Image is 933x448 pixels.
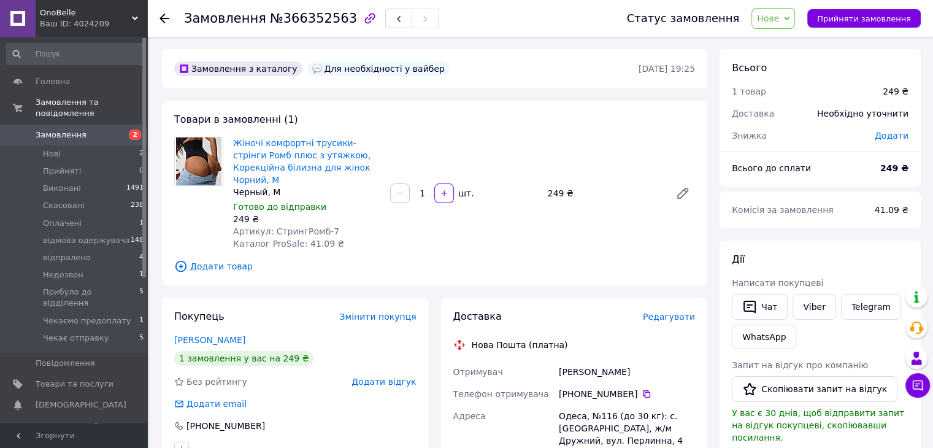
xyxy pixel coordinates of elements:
[174,114,298,125] span: Товари в замовленні (1)
[139,149,144,160] span: 2
[627,12,740,25] div: Статус замовлення
[233,226,339,236] span: Артикул: СтрингРомб-7
[883,85,908,98] div: 249 ₴
[556,361,697,383] div: [PERSON_NAME]
[43,149,61,160] span: Нові
[233,239,344,249] span: Каталог ProSale: 41.09 ₴
[732,408,904,442] span: У вас є 30 днів, щоб відправити запит на відгук покупцеві, скопіювавши посилання.
[139,315,144,326] span: 1
[139,269,144,280] span: 1
[351,377,416,387] span: Додати відгук
[469,339,571,351] div: Нова Пошта (платна)
[233,213,380,225] div: 249 ₴
[543,185,666,202] div: 249 ₴
[732,109,774,118] span: Доставка
[185,398,248,410] div: Додати email
[139,333,144,344] span: 5
[176,137,221,185] img: Жіночі комфортні трусики-стрінги Ромб плюс з утяжкою, Корекційна білизна для жінок Чорний, M
[732,278,823,288] span: Написати покупцеві
[184,11,266,26] span: Замовлення
[270,11,357,26] span: №366352563
[453,367,503,377] span: Отримувач
[670,181,695,206] a: Редагувати
[639,64,695,74] time: [DATE] 19:25
[174,61,302,76] div: Замовлення з каталогу
[43,218,82,229] span: Оплачені
[453,389,549,399] span: Телефон отримувача
[6,43,145,65] input: Пошук
[807,9,921,28] button: Прийняти замовлення
[559,388,695,400] div: [PHONE_NUMBER]
[732,163,811,173] span: Всього до сплати
[186,377,247,387] span: Без рейтингу
[36,97,147,119] span: Замовлення та повідомлення
[732,62,767,74] span: Всього
[174,335,245,345] a: [PERSON_NAME]
[732,360,868,370] span: Запит на відгук про компанію
[131,235,144,246] span: 148
[43,235,130,246] span: відмова одержувача
[875,205,908,215] span: 41.09 ₴
[43,200,85,211] span: Скасовані
[174,260,695,273] span: Додати товар
[875,131,908,141] span: Додати
[817,14,911,23] span: Прийняти замовлення
[43,252,91,263] span: відпралено
[732,87,766,96] span: 1 товар
[793,294,835,320] a: Viber
[643,312,695,322] span: Редагувати
[453,311,502,322] span: Доставка
[732,205,834,215] span: Комісія за замовлення
[43,287,139,309] span: Прибуло до відділення
[905,373,930,398] button: Чат з покупцем
[131,200,144,211] span: 238
[43,166,81,177] span: Прийняті
[36,358,95,369] span: Повідомлення
[139,252,144,263] span: 4
[455,187,475,199] div: шт.
[233,202,326,212] span: Готово до відправки
[233,186,380,198] div: Черный, M
[43,183,81,194] span: Виконані
[185,420,266,432] div: [PHONE_NUMBER]
[126,183,144,194] span: 1491
[174,351,313,366] div: 1 замовлення у вас на 249 ₴
[36,129,86,141] span: Замовлення
[36,400,126,411] span: [DEMOGRAPHIC_DATA]
[43,315,131,326] span: Чекаємо предоплату
[40,7,132,18] span: OnoBelle
[732,325,796,349] a: WhatsApp
[757,14,779,23] span: Нове
[139,166,144,177] span: 0
[841,294,901,320] a: Telegram
[36,76,70,87] span: Головна
[732,376,897,402] button: Скопіювати запит на відгук
[810,100,916,127] div: Необхідно уточнити
[43,333,109,344] span: Чекає отправку
[139,218,144,229] span: 1
[139,287,144,309] span: 5
[233,138,371,185] a: Жіночі комфортні трусики-стрінги Ромб плюс з утяжкою, Корекційна білизна для жінок Чорний, M
[36,421,113,443] span: Показники роботи компанії
[173,398,248,410] div: Додати email
[36,379,113,390] span: Товари та послуги
[159,12,169,25] div: Повернутися назад
[43,269,83,280] span: Недозвон
[40,18,147,29] div: Ваш ID: 4024209
[340,312,417,322] span: Змінити покупця
[174,311,225,322] span: Покупець
[732,131,767,141] span: Знижка
[732,294,788,320] button: Чат
[453,411,486,421] span: Адреса
[732,253,745,265] span: Дії
[307,61,450,76] div: Для необхідності у вайбер
[312,64,322,74] img: :speech_balloon:
[880,163,908,173] b: 249 ₴
[129,129,141,140] span: 2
